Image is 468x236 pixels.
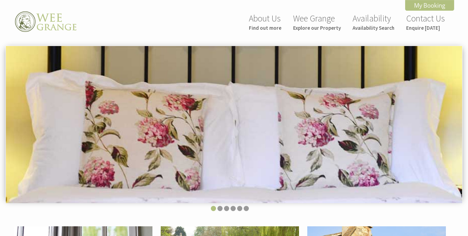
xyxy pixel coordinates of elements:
[406,25,445,31] small: Enquire [DATE]
[353,13,394,31] a: AvailabilityAvailability Search
[249,25,281,31] small: Find out more
[293,13,341,31] a: Wee GrangeExplore our Property
[10,10,79,34] img: Wee Grange
[353,25,394,31] small: Availability Search
[249,13,281,31] a: About UsFind out more
[406,13,445,31] a: Contact UsEnquire [DATE]
[293,25,341,31] small: Explore our Property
